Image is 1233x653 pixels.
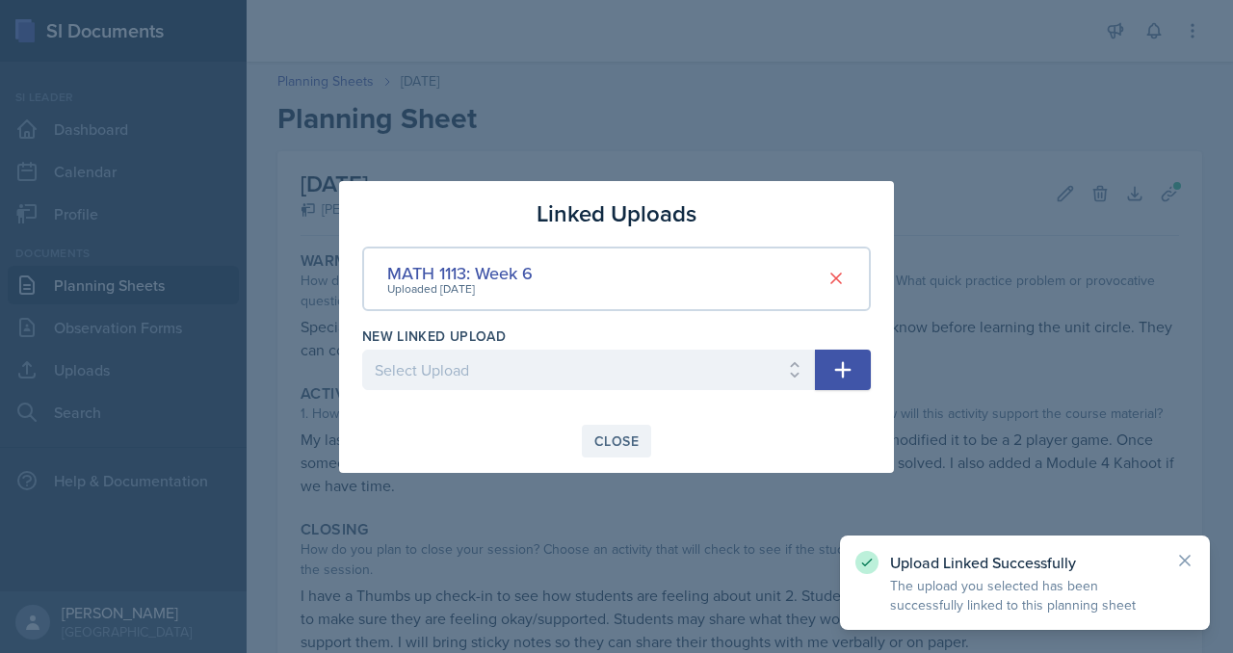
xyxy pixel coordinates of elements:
[537,196,696,231] h3: Linked Uploads
[582,425,651,457] button: Close
[594,433,639,449] div: Close
[362,326,506,346] label: New Linked Upload
[387,280,533,298] div: Uploaded [DATE]
[890,553,1160,572] p: Upload Linked Successfully
[387,260,533,286] div: MATH 1113: Week 6
[890,576,1160,614] p: The upload you selected has been successfully linked to this planning sheet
